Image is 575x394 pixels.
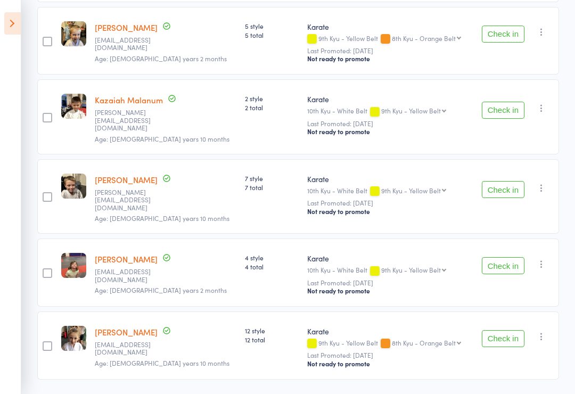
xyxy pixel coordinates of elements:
div: Not ready to promote [307,54,469,63]
div: 8th Kyu - Orange Belt [392,35,456,42]
small: Last Promoted: [DATE] [307,279,469,286]
span: 12 style [245,326,299,335]
img: image1716787339.png [61,21,86,46]
small: Last Promoted: [DATE] [307,199,469,207]
div: 9th Kyu - Yellow Belt [381,107,441,114]
small: Last Promoted: [DATE] [307,47,469,54]
a: [PERSON_NAME] [95,253,158,265]
small: Last Promoted: [DATE] [307,351,469,359]
span: 4 total [245,262,299,271]
div: Not ready to promote [307,359,469,368]
small: Last Promoted: [DATE] [307,120,469,127]
img: image1756878524.png [61,94,86,119]
div: 10th Kyu - White Belt [307,266,469,275]
div: Karate [307,326,469,336]
span: Age: [DEMOGRAPHIC_DATA] years 10 months [95,134,229,143]
div: 9th Kyu - Yellow Belt [381,187,441,194]
span: 5 total [245,30,299,39]
button: Check in [482,181,524,198]
span: 2 total [245,103,299,112]
img: image1755496525.png [61,253,86,278]
a: [PERSON_NAME] [95,22,158,33]
a: [PERSON_NAME] [95,174,158,185]
span: Age: [DEMOGRAPHIC_DATA] years 10 months [95,214,229,223]
span: Age: [DEMOGRAPHIC_DATA] years 10 months [95,358,229,367]
button: Check in [482,26,524,43]
div: 8th Kyu - Orange Belt [392,339,456,346]
div: 9th Kyu - Yellow Belt [381,266,441,273]
span: Age: [DEMOGRAPHIC_DATA] years 2 months [95,285,227,294]
button: Check in [482,257,524,274]
span: 5 style [245,21,299,30]
span: 7 style [245,174,299,183]
button: Check in [482,102,524,119]
button: Check in [482,330,524,347]
div: Not ready to promote [307,286,469,295]
div: Karate [307,174,469,184]
small: honsou@hotmail.com [95,341,164,356]
a: Kazaiah Malanum [95,94,163,105]
div: 10th Kyu - White Belt [307,187,469,196]
img: image1739163006.png [61,326,86,351]
div: Karate [307,253,469,264]
div: 9th Kyu - Yellow Belt [307,339,469,348]
small: jessica@bfv.com.au [95,188,164,211]
div: Not ready to promote [307,127,469,136]
span: 2 style [245,94,299,103]
small: kelly.caddies@hotmail.com [95,109,164,132]
div: Not ready to promote [307,207,469,216]
small: kattobola88@gmail.com [95,36,164,52]
a: [PERSON_NAME] [95,326,158,338]
span: Age: [DEMOGRAPHIC_DATA] years 2 months [95,54,227,63]
div: 9th Kyu - Yellow Belt [307,35,469,44]
div: Karate [307,21,469,32]
span: 4 style [245,253,299,262]
span: 7 total [245,183,299,192]
small: liz_mcintyre@btopenworld.com [95,268,164,283]
img: image1753681663.png [61,174,86,199]
div: 10th Kyu - White Belt [307,107,469,116]
span: 12 total [245,335,299,344]
div: Karate [307,94,469,104]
